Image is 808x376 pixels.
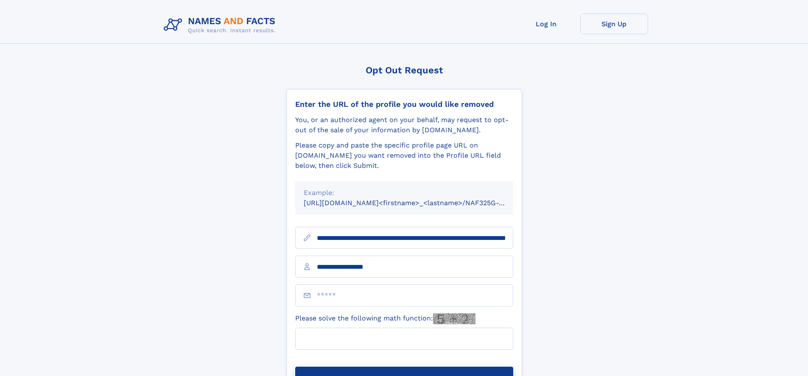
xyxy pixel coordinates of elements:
[512,14,580,34] a: Log In
[295,140,513,171] div: Please copy and paste the specific profile page URL on [DOMAIN_NAME] you want removed into the Pr...
[286,65,522,75] div: Opt Out Request
[304,199,529,207] small: [URL][DOMAIN_NAME]<firstname>_<lastname>/NAF325G-xxxxxxxx
[295,115,513,135] div: You, or an authorized agent on your behalf, may request to opt-out of the sale of your informatio...
[295,100,513,109] div: Enter the URL of the profile you would like removed
[295,313,475,324] label: Please solve the following math function:
[304,188,505,198] div: Example:
[580,14,648,34] a: Sign Up
[160,14,282,36] img: Logo Names and Facts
